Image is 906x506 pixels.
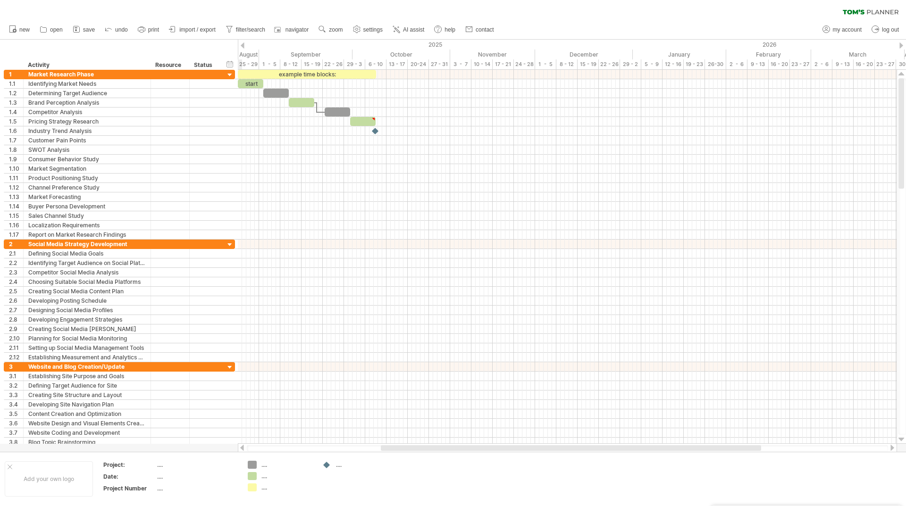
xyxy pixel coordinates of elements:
[157,461,236,469] div: ....
[9,70,23,79] div: 1
[5,461,93,497] div: Add your own logo
[223,24,268,36] a: filter/search
[344,59,365,69] div: 29 - 3
[28,428,146,437] div: Website Coding and Development
[194,60,215,70] div: Status
[811,59,832,69] div: 2 - 6
[9,334,23,343] div: 2.10
[352,50,450,59] div: October 2025
[450,50,535,59] div: November 2025
[28,353,146,362] div: Establishing Measurement and Analytics Plan
[28,287,146,296] div: Creating Social Media Content Plan
[578,59,599,69] div: 15 - 19
[832,59,854,69] div: 9 - 13
[9,136,23,145] div: 1.7
[9,343,23,352] div: 2.11
[9,202,23,211] div: 1.14
[28,183,146,192] div: Channel Preference Study
[9,258,23,267] div: 2.2
[363,26,383,33] span: settings
[390,24,427,36] a: AI assist
[9,419,23,428] div: 3.6
[102,24,131,36] a: undo
[28,390,146,399] div: Creating Site Structure and Layout
[9,362,23,371] div: 3
[28,136,146,145] div: Customer Pain Points
[28,70,146,79] div: Market Research Phase
[9,117,23,126] div: 1.5
[663,59,684,69] div: 12 - 16
[7,24,33,36] a: new
[28,211,146,220] div: Sales Channel Study
[854,59,875,69] div: 16 - 20
[28,258,146,267] div: Identifying Target Audience on Social Platforms
[9,221,23,230] div: 1.16
[157,473,236,481] div: ....
[726,50,811,59] div: February 2026
[28,240,146,249] div: Social Media Strategy Development
[261,461,313,469] div: ....
[705,59,726,69] div: 26-30
[9,126,23,135] div: 1.6
[726,59,747,69] div: 2 - 6
[273,24,311,36] a: navigator
[9,183,23,192] div: 1.12
[28,145,146,154] div: SWOT Analysis
[28,98,146,107] div: Brand Perception Analysis
[28,277,146,286] div: Choosing Suitable Social Media Platforms
[336,461,387,469] div: ....
[408,59,429,69] div: 20-24
[238,59,259,69] div: 25 - 29
[9,324,23,333] div: 2.9
[70,24,98,36] a: save
[28,202,146,211] div: Buyer Persona Development
[9,249,23,258] div: 2.1
[236,26,265,33] span: filter/search
[9,390,23,399] div: 3.3
[9,211,23,220] div: 1.15
[28,334,146,343] div: Planning for Social Media Monitoring
[238,79,263,88] div: start
[28,372,146,381] div: Establishing Site Purpose and Goals
[28,117,146,126] div: Pricing Strategy Research
[9,108,23,116] div: 1.4
[790,59,811,69] div: 23 - 27
[28,381,146,390] div: Defining Target Audience for Site
[535,50,633,59] div: December 2025
[28,362,146,371] div: Website and Blog Creation/Update
[620,59,641,69] div: 29 - 2
[769,59,790,69] div: 16 - 20
[28,192,146,201] div: Market Forecasting
[432,24,458,36] a: help
[103,484,155,492] div: Project Number
[9,268,23,277] div: 2.3
[28,230,146,239] div: Report on Market Research Findings
[83,26,95,33] span: save
[261,472,313,480] div: ....
[365,59,386,69] div: 6 - 10
[9,296,23,305] div: 2.6
[599,59,620,69] div: 22 - 26
[9,174,23,182] div: 1.11
[869,24,902,36] a: log out
[155,60,184,70] div: Resource
[882,26,899,33] span: log out
[261,483,313,491] div: ....
[9,353,23,362] div: 2.12
[351,24,386,36] a: settings
[135,24,162,36] a: print
[316,24,345,36] a: zoom
[9,287,23,296] div: 2.5
[28,324,146,333] div: Creating Social Media [PERSON_NAME]
[28,174,146,182] div: Product Positioning Study
[9,155,23,164] div: 1.9
[323,59,344,69] div: 22 - 26
[9,230,23,239] div: 1.17
[28,89,146,98] div: Determining Target Audience
[9,315,23,324] div: 2.8
[28,221,146,230] div: Localization Requirements
[28,419,146,428] div: Website Design and Visual Elements Creation
[450,59,471,69] div: 3 - 7
[747,59,769,69] div: 9 - 13
[9,145,23,154] div: 1.8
